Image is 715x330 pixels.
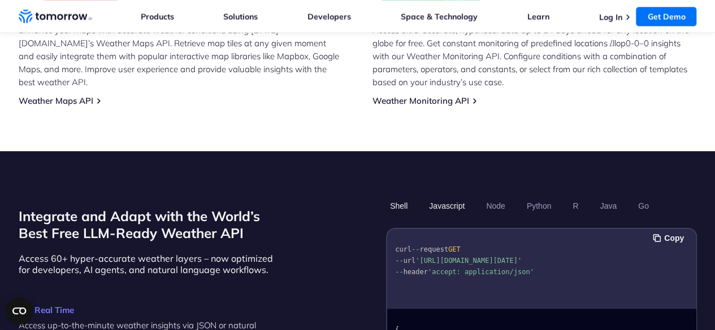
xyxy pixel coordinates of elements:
[395,257,403,265] span: --
[415,257,522,265] span: '[URL][DOMAIN_NAME][DATE]'
[19,306,279,314] h3: Real Time
[19,253,279,275] p: Access 60+ hyper-accurate weather layers – now optimized for developers, AI agents, and natural l...
[395,268,403,276] span: --
[527,11,549,21] a: Learn
[482,196,509,215] button: Node
[19,95,93,106] a: Weather Maps API
[401,11,478,21] a: Space & Technology
[427,268,534,276] span: 'accept: application/json'
[411,245,419,253] span: --
[403,257,415,265] span: url
[386,196,411,215] button: Shell
[419,245,448,253] span: request
[19,8,92,25] a: Home link
[599,12,622,22] a: Log In
[634,196,652,215] button: Go
[372,95,469,106] a: Weather Monitoring API
[569,196,582,215] button: R
[372,24,697,89] p: Access ultra-accurate, hyperlocal data up to 14 days ahead for any location on the globe for free...
[307,11,351,21] a: Developers
[19,208,279,241] h2: Integrate and Adapt with the World’s Best Free LLM-Ready Weather API
[596,196,621,215] button: Java
[223,11,258,21] a: Solutions
[141,11,174,21] a: Products
[448,245,460,253] span: GET
[636,7,696,26] a: Get Demo
[395,245,411,253] span: curl
[403,268,427,276] span: header
[653,232,687,244] button: Copy
[522,196,555,215] button: Python
[19,24,343,89] p: Enhance your maps with accurate weather conditions using [DATE][DOMAIN_NAME]’s Weather Maps API. ...
[6,297,33,324] button: Open CMP widget
[425,196,469,215] button: Javascript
